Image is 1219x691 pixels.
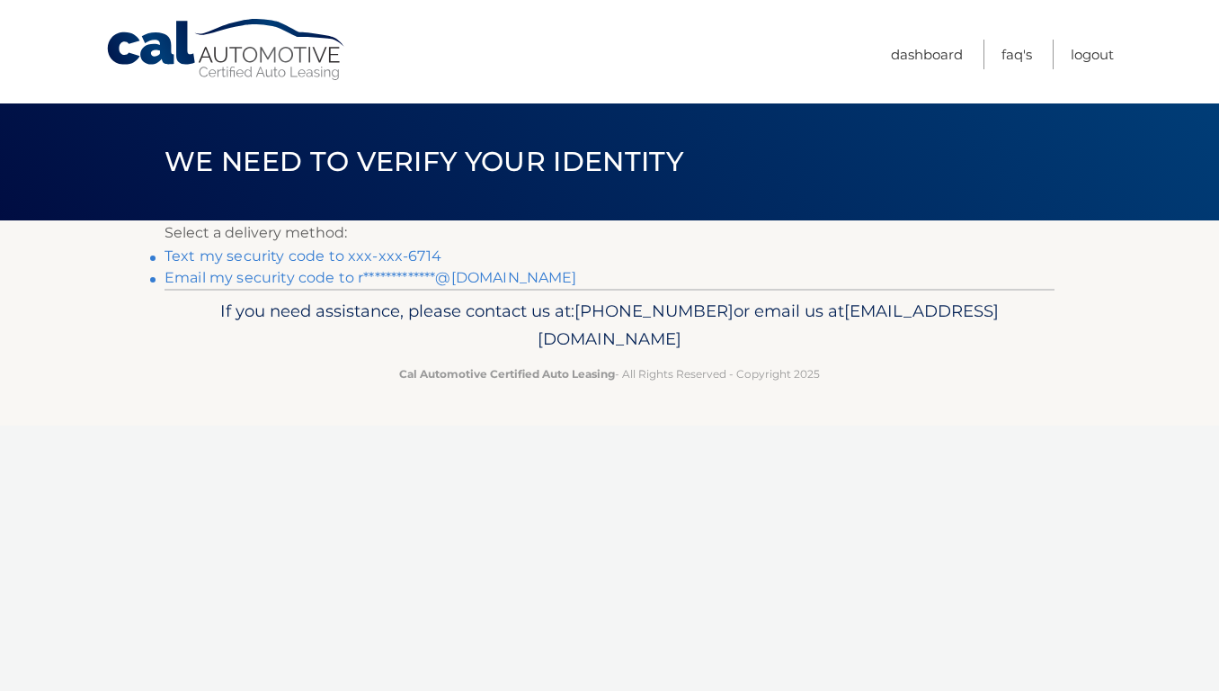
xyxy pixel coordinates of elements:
a: Logout [1071,40,1114,69]
a: Dashboard [891,40,963,69]
p: - All Rights Reserved - Copyright 2025 [176,364,1043,383]
p: If you need assistance, please contact us at: or email us at [176,297,1043,354]
a: Cal Automotive [105,18,348,82]
strong: Cal Automotive Certified Auto Leasing [399,367,615,381]
span: [PHONE_NUMBER] [574,301,734,321]
a: FAQ's [1001,40,1032,69]
a: Text my security code to xxx-xxx-6714 [165,247,441,265]
span: We need to verify your identity [165,145,683,178]
p: Select a delivery method: [165,220,1054,246]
